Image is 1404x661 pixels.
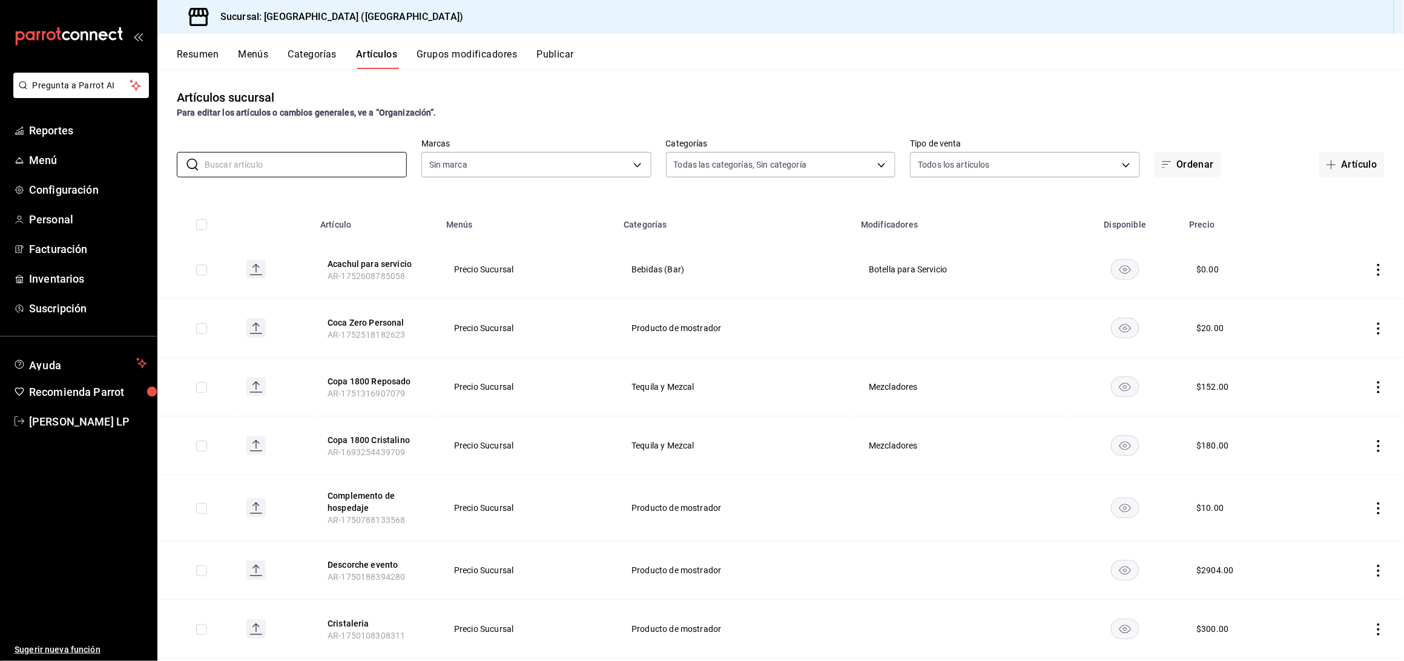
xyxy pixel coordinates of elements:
button: edit-product-location [328,617,424,630]
div: $ 2904.00 [1197,564,1234,576]
span: Tequila y Mezcal [631,441,839,450]
div: $ 20.00 [1197,322,1224,334]
button: actions [1373,264,1385,276]
span: Recomienda Parrot [29,384,147,400]
button: edit-product-location [328,258,424,270]
button: Categorías [288,48,337,69]
button: edit-product-location [328,317,424,329]
button: actions [1373,623,1385,636]
th: Menús [439,202,616,240]
span: Suscripción [29,300,147,317]
span: Menú [29,152,147,168]
div: $ 10.00 [1197,502,1224,514]
span: Producto de mostrador [631,504,839,512]
div: $ 300.00 [1197,623,1229,635]
button: edit-product-location [328,434,424,446]
button: Ordenar [1155,152,1221,177]
span: [PERSON_NAME] LP [29,413,147,430]
span: Producto de mostrador [631,566,839,574]
th: Disponible [1069,202,1182,240]
span: Sugerir nueva función [15,643,147,656]
button: actions [1373,440,1385,452]
span: Precio Sucursal [454,504,601,512]
span: Precio Sucursal [454,265,601,274]
button: actions [1373,323,1385,335]
button: Artículo [1319,152,1385,177]
th: Modificadores [854,202,1068,240]
div: navigation tabs [177,48,1404,69]
span: Bebidas (Bar) [631,265,839,274]
button: Menús [238,48,268,69]
span: Todas las categorías, Sin categoría [674,159,807,171]
strong: Para editar los artículos o cambios generales, ve a “Organización”. [177,108,437,117]
span: Pregunta a Parrot AI [33,79,130,92]
span: Mezcladores [869,441,1053,450]
button: availability-product [1111,560,1139,580]
button: Grupos modificadores [417,48,517,69]
button: availability-product [1111,498,1139,518]
button: availability-product [1111,619,1139,639]
span: Facturación [29,241,147,257]
span: AR-1750108308311 [328,631,405,640]
span: Inventarios [29,271,147,287]
span: AR-1751316907079 [328,389,405,398]
span: Precio Sucursal [454,383,601,391]
th: Precio [1182,202,1313,240]
span: Sin marca [429,159,467,171]
span: Producto de mostrador [631,324,839,332]
span: Configuración [29,182,147,198]
div: $ 152.00 [1197,381,1229,393]
h3: Sucursal: [GEOGRAPHIC_DATA] ([GEOGRAPHIC_DATA]) [211,10,463,24]
span: Precio Sucursal [454,441,601,450]
label: Tipo de venta [910,140,1140,148]
button: actions [1373,565,1385,577]
button: availability-product [1111,318,1139,338]
span: Botella para Servicio [869,265,1053,274]
button: edit-product-location [328,559,424,571]
button: availability-product [1111,435,1139,456]
div: $ 0.00 [1197,263,1219,275]
span: AR-1752608785058 [328,271,405,281]
th: Artículo [313,202,439,240]
a: Pregunta a Parrot AI [8,88,149,100]
button: Pregunta a Parrot AI [13,73,149,98]
div: $ 180.00 [1197,439,1229,452]
input: Buscar artículo [205,153,407,177]
button: Artículos [356,48,397,69]
div: Artículos sucursal [177,88,274,107]
span: AR-1750788133568 [328,515,405,525]
button: edit-product-location [328,490,424,514]
span: Personal [29,211,147,228]
span: Tequila y Mezcal [631,383,839,391]
button: edit-product-location [328,375,424,387]
button: Publicar [536,48,574,69]
span: AR-1750188394280 [328,572,405,582]
button: actions [1373,502,1385,515]
button: availability-product [1111,259,1139,280]
button: open_drawer_menu [133,31,143,41]
span: Mezcladores [869,383,1053,391]
button: actions [1373,381,1385,393]
span: Ayuda [29,356,131,370]
span: Precio Sucursal [454,625,601,633]
span: Producto de mostrador [631,625,839,633]
span: Reportes [29,122,147,139]
th: Categorías [616,202,854,240]
span: Precio Sucursal [454,566,601,574]
span: AR-1693254439709 [328,447,405,457]
span: AR-1752518182623 [328,330,405,340]
button: Resumen [177,48,219,69]
span: Todos los artículos [918,159,990,171]
span: Precio Sucursal [454,324,601,332]
label: Marcas [421,140,651,148]
label: Categorías [666,140,896,148]
button: availability-product [1111,377,1139,397]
